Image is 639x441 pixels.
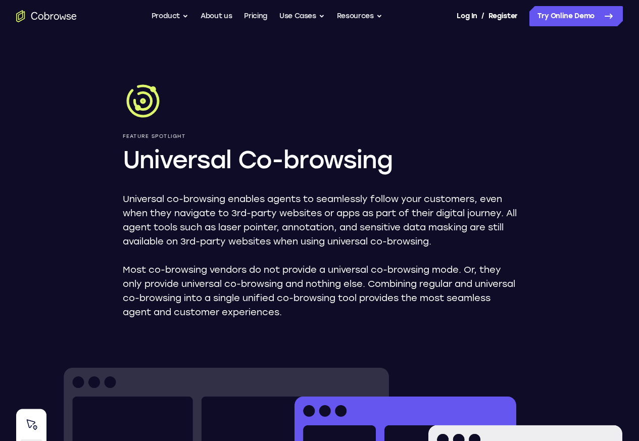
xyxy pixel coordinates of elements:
[123,263,517,319] p: Most co-browsing vendors do not provide a universal co-browsing mode. Or, they only provide unive...
[457,6,477,26] a: Log In
[337,6,382,26] button: Resources
[123,133,517,139] p: Feature Spotlight
[152,6,189,26] button: Product
[481,10,484,22] span: /
[123,143,517,176] h1: Universal Co-browsing
[123,192,517,249] p: Universal co-browsing enables agents to seamlessly follow your customers, even when they navigate...
[201,6,232,26] a: About us
[529,6,623,26] a: Try Online Demo
[488,6,518,26] a: Register
[244,6,267,26] a: Pricing
[16,10,77,22] a: Go to the home page
[123,81,163,121] img: Universal Co-browsing
[279,6,325,26] button: Use Cases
